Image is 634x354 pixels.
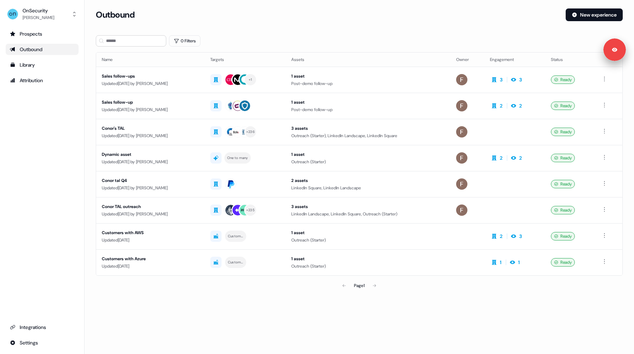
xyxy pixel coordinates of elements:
[6,6,79,23] button: OnSecurity[PERSON_NAME]
[456,205,467,216] img: Felix
[456,152,467,164] img: Felix
[291,132,445,139] div: Outreach (Starter), LinkedIn Landscape, LinkedIn Square
[291,125,445,132] div: 3 assets
[456,100,467,111] img: Felix
[102,177,199,184] div: Conor tal Q4
[6,337,79,348] a: Go to integrations
[551,258,575,267] div: Ready
[10,339,74,346] div: Settings
[96,10,135,20] h3: Outbound
[10,46,74,53] div: Outbound
[551,128,575,136] div: Ready
[10,324,74,331] div: Integrations
[551,206,575,214] div: Ready
[456,178,467,190] img: Felix
[291,263,445,270] div: Outreach (Starter)
[551,75,575,84] div: Ready
[228,233,243,239] div: Customers with AWS
[169,35,200,47] button: 0 Filters
[354,282,365,289] div: Page 1
[551,232,575,240] div: Ready
[102,73,199,80] div: Sales follow-ups
[545,53,595,67] th: Status
[551,102,575,110] div: Ready
[246,207,255,213] div: + 235
[291,151,445,158] div: 1 asset
[450,53,484,67] th: Owner
[6,75,79,86] a: Go to attribution
[291,158,445,165] div: Outreach (Starter)
[102,237,199,244] div: Updated [DATE]
[456,126,467,138] img: Felix
[291,184,445,191] div: LinkedIn Square, LinkedIn Landscape
[96,53,205,67] th: Name
[102,203,199,210] div: Conor TAL outreach
[205,53,286,67] th: Targets
[23,14,54,21] div: [PERSON_NAME]
[102,210,199,218] div: Updated [DATE] by [PERSON_NAME]
[500,102,503,109] div: 2
[291,229,445,236] div: 1 asset
[484,53,545,67] th: Engagement
[286,53,450,67] th: Assets
[518,259,520,266] div: 1
[227,155,248,161] div: One to many
[23,7,54,14] div: OnSecurity
[6,28,79,39] a: Go to prospects
[500,259,502,266] div: 1
[102,132,199,139] div: Updated [DATE] by [PERSON_NAME]
[249,77,252,83] div: + 1
[500,154,503,161] div: 2
[102,263,199,270] div: Updated [DATE]
[500,76,503,83] div: 3
[291,99,445,106] div: 1 asset
[291,237,445,244] div: Outreach (Starter)
[519,76,522,83] div: 3
[551,154,575,162] div: Ready
[456,74,467,85] img: Felix
[6,44,79,55] a: Go to outbound experience
[291,73,445,80] div: 1 asset
[102,99,199,106] div: Sales follow-up
[10,61,74,68] div: Library
[6,59,79,71] a: Go to templates
[102,151,199,158] div: Dynamic asset
[551,180,575,188] div: Ready
[10,30,74,37] div: Prospects
[102,125,199,132] div: Conor's TAL
[291,177,445,184] div: 2 assets
[228,259,243,265] div: Customers with Azure
[102,184,199,191] div: Updated [DATE] by [PERSON_NAME]
[102,158,199,165] div: Updated [DATE] by [PERSON_NAME]
[6,322,79,333] a: Go to integrations
[102,229,199,236] div: Customers with AWS
[566,8,623,21] button: New experience
[291,203,445,210] div: 3 assets
[10,77,74,84] div: Attribution
[291,80,445,87] div: Post-demo follow-up
[102,255,199,262] div: Customers with Azure
[246,129,255,135] div: + 236
[102,106,199,113] div: Updated [DATE] by [PERSON_NAME]
[519,102,522,109] div: 2
[519,233,522,240] div: 3
[291,210,445,218] div: LinkedIn Landscape, LinkedIn Square, Outreach (Starter)
[102,80,199,87] div: Updated [DATE] by [PERSON_NAME]
[500,233,503,240] div: 2
[291,255,445,262] div: 1 asset
[291,106,445,113] div: Post-demo follow-up
[519,154,522,161] div: 2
